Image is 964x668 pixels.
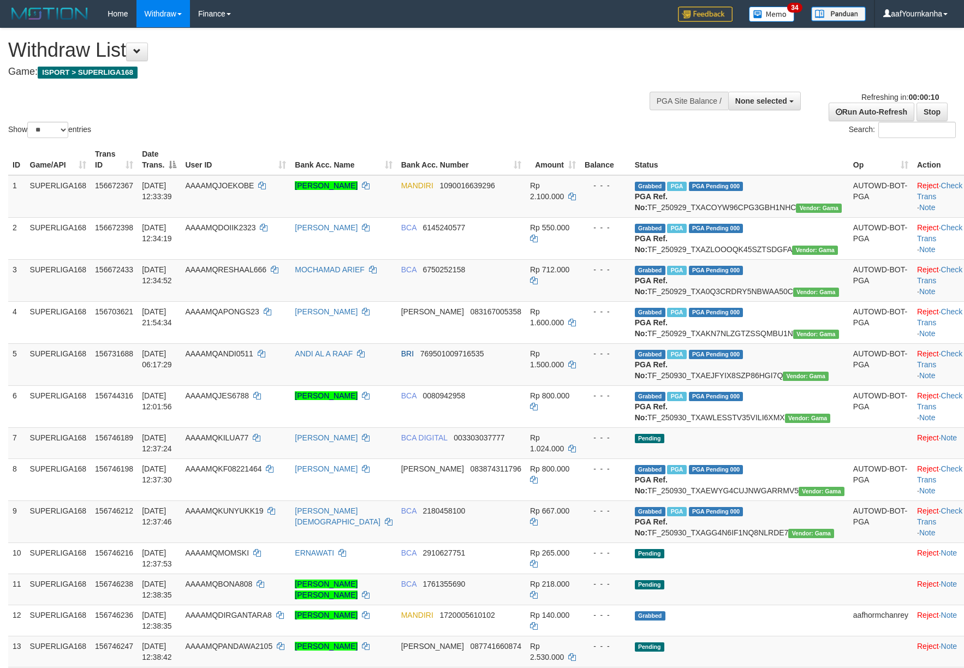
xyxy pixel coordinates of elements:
[185,580,252,588] span: AAAAMQBONA808
[142,391,172,411] span: [DATE] 12:01:56
[689,465,743,474] span: PGA Pending
[919,203,936,212] a: Note
[635,507,665,516] span: Grabbed
[8,605,26,636] td: 12
[585,610,626,621] div: - - -
[635,465,665,474] span: Grabbed
[919,329,936,338] a: Note
[8,636,26,667] td: 13
[295,391,358,400] a: [PERSON_NAME]
[635,266,665,275] span: Grabbed
[401,506,416,515] span: BCA
[630,259,849,301] td: TF_250929_TXA0Q3CRDRY5NBWAA50C
[8,5,91,22] img: MOTION_logo.png
[401,580,416,588] span: BCA
[95,391,133,400] span: 156744316
[585,348,626,359] div: - - -
[185,642,272,651] span: AAAAMQPANDAWA2105
[138,144,181,175] th: Date Trans.: activate to sort column descending
[27,122,68,138] select: Showentries
[530,464,569,473] span: Rp 800.000
[585,264,626,275] div: - - -
[185,391,249,400] span: AAAAMQJES6788
[917,548,939,557] a: Reject
[8,175,26,218] td: 1
[635,392,665,401] span: Grabbed
[667,224,686,233] span: Marked by aafsoycanthlai
[8,427,26,458] td: 7
[95,464,133,473] span: 156746198
[635,318,668,338] b: PGA Ref. No:
[26,574,91,605] td: SUPERLIGA168
[917,506,939,515] a: Reject
[908,93,939,102] strong: 00:00:10
[142,506,172,526] span: [DATE] 12:37:46
[440,181,495,190] span: Copy 1090016639296 to clipboard
[585,390,626,401] div: - - -
[917,181,939,190] a: Reject
[635,224,665,233] span: Grabbed
[689,308,743,317] span: PGA Pending
[735,97,787,105] span: None selected
[38,67,138,79] span: ISPORT > SUPERLIGA168
[728,92,801,110] button: None selected
[185,548,249,557] span: AAAAMQMOMSKI
[530,506,569,515] span: Rp 667.000
[849,343,913,385] td: AUTOWD-BOT-PGA
[849,385,913,427] td: AUTOWD-BOT-PGA
[530,548,569,557] span: Rp 265.000
[667,308,686,317] span: Marked by aafchhiseyha
[95,433,133,442] span: 156746189
[829,103,914,121] a: Run Auto-Refresh
[635,192,668,212] b: PGA Ref. No:
[630,500,849,542] td: TF_250930_TXAGG4N6IF1NQ8NLRDE7
[919,371,936,380] a: Note
[8,259,26,301] td: 3
[811,7,866,21] img: panduan.png
[8,39,632,61] h1: Withdraw List
[397,144,526,175] th: Bank Acc. Number: activate to sort column ascending
[471,307,521,316] span: Copy 083167005358 to clipboard
[8,122,91,138] label: Show entries
[26,636,91,667] td: SUPERLIGA168
[919,287,936,296] a: Note
[530,265,569,274] span: Rp 712.000
[917,506,962,526] a: Check Trans
[635,350,665,359] span: Grabbed
[142,223,172,243] span: [DATE] 12:34:19
[630,217,849,259] td: TF_250929_TXAZLOOOQK45SZTSDGFA
[530,433,564,453] span: Rp 1.024.000
[861,93,939,102] span: Refreshing in:
[181,144,290,175] th: User ID: activate to sort column ascending
[95,349,133,358] span: 156731688
[454,433,504,442] span: Copy 003303037777 to clipboard
[941,433,957,442] a: Note
[295,181,358,190] a: [PERSON_NAME]
[787,3,802,13] span: 34
[8,574,26,605] td: 11
[585,180,626,191] div: - - -
[667,507,686,516] span: Marked by aafsoycanthlai
[849,122,956,138] label: Search:
[401,433,448,442] span: BCA DIGITAL
[142,642,172,661] span: [DATE] 12:38:42
[185,265,266,274] span: AAAAMQRESHAAL666
[630,385,849,427] td: TF_250930_TXAWLESSTV35VILI6XMX
[142,307,172,327] span: [DATE] 21:54:34
[142,611,172,630] span: [DATE] 12:38:35
[793,288,839,297] span: Vendor URL: https://trx31.1velocity.biz
[530,611,569,619] span: Rp 140.000
[401,464,464,473] span: [PERSON_NAME]
[8,301,26,343] td: 4
[635,434,664,443] span: Pending
[635,360,668,380] b: PGA Ref. No:
[295,265,365,274] a: MOCHAMAD ARIEF
[423,265,465,274] span: Copy 6750252158 to clipboard
[689,350,743,359] span: PGA Pending
[295,642,358,651] a: [PERSON_NAME]
[401,307,464,316] span: [PERSON_NAME]
[585,306,626,317] div: - - -
[667,350,686,359] span: Marked by aafromsomean
[95,548,133,557] span: 156746216
[8,144,26,175] th: ID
